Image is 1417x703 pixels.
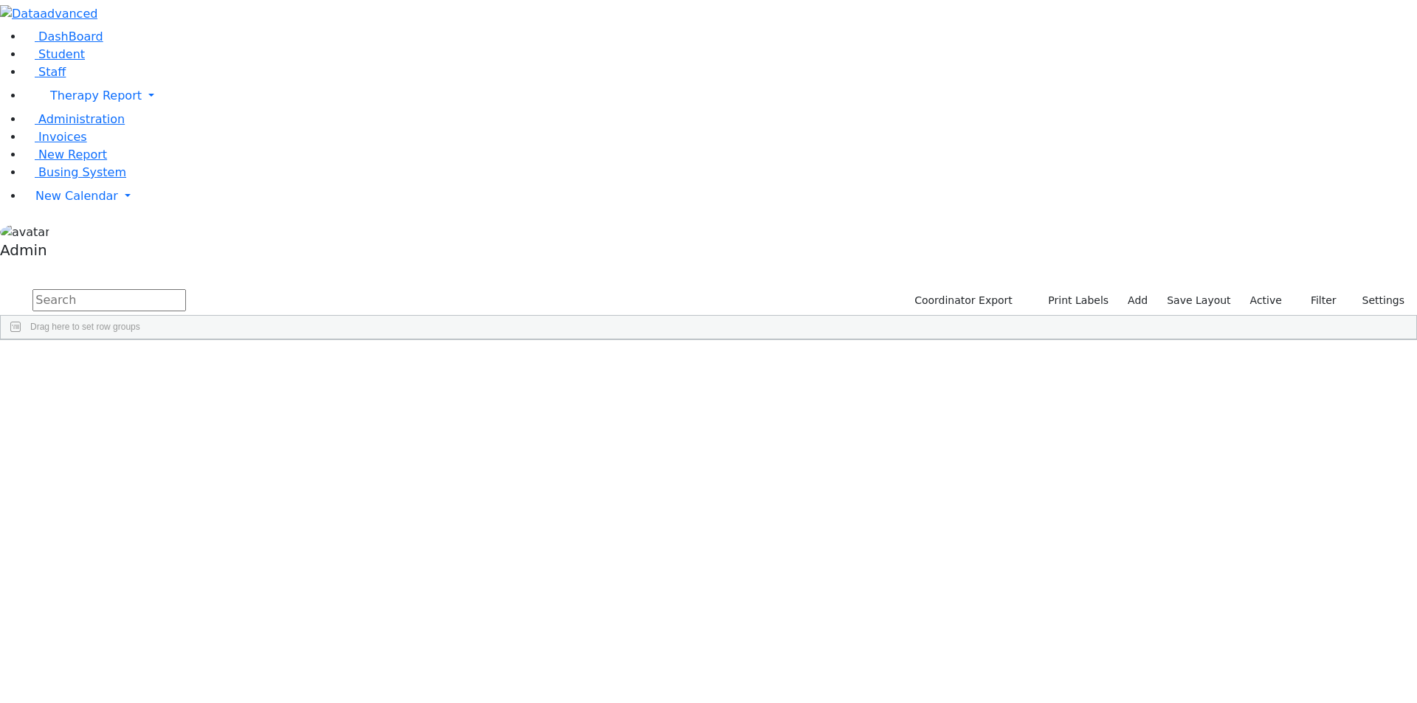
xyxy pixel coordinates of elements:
span: Busing System [38,165,126,179]
span: New Calendar [35,189,118,203]
span: Administration [38,112,125,126]
a: New Report [24,148,107,162]
label: Active [1244,289,1289,312]
span: Therapy Report [50,89,142,103]
span: Student [38,47,85,61]
span: New Report [38,148,107,162]
button: Coordinator Export [905,289,1019,312]
span: Invoices [38,130,87,144]
a: Student [24,47,85,61]
a: Staff [24,65,66,79]
a: Invoices [24,130,87,144]
a: New Calendar [24,181,1417,211]
button: Save Layout [1160,289,1237,312]
span: Staff [38,65,66,79]
span: DashBoard [38,30,103,44]
button: Settings [1343,289,1411,312]
a: DashBoard [24,30,103,44]
span: Drag here to set row groups [30,322,140,332]
a: Busing System [24,165,126,179]
a: Administration [24,112,125,126]
input: Search [32,289,186,311]
button: Filter [1292,289,1343,312]
a: Add [1121,289,1154,312]
a: Therapy Report [24,81,1417,111]
button: Print Labels [1031,289,1115,312]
